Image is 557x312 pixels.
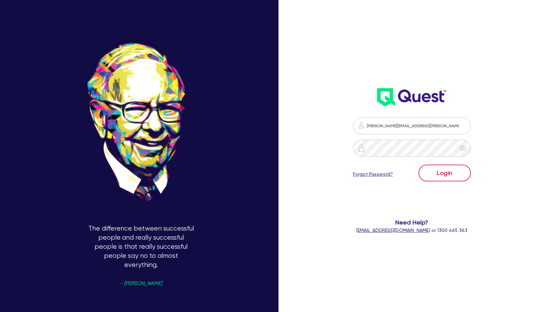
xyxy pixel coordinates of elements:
span: eye [459,145,466,151]
img: wH2k97JdezQIQAAAABJRU5ErkJggg== [377,88,446,106]
img: icon-password [357,122,365,130]
img: icon-password [357,144,365,152]
button: Login [419,165,471,181]
span: - [PERSON_NAME] [120,281,162,286]
a: Forgot Password? [353,171,393,178]
input: Email address [353,117,471,134]
a: [EMAIL_ADDRESS][DOMAIN_NAME] [356,228,430,233]
span: Need Help? [338,218,485,227]
span: or 1300 465 363 [356,228,467,233]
